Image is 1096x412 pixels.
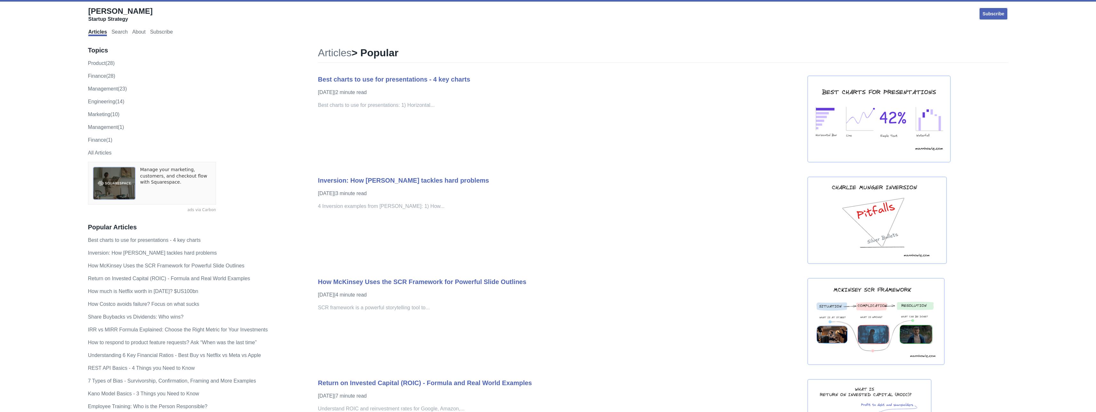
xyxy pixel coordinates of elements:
a: About [132,29,146,36]
a: product(28) [88,60,115,66]
a: Articles [88,29,107,36]
p: [DATE] | 3 minute read [318,190,801,197]
img: mckinsey scr framework [807,278,945,365]
a: Management(1) [88,124,124,130]
a: Search [111,29,128,36]
img: best chart presentaion [807,75,951,162]
a: All Articles [88,150,112,155]
a: ads via Carbon [88,207,216,213]
a: [PERSON_NAME]Startup Strategy [88,6,153,22]
a: management(23) [88,86,127,91]
a: Finance(1) [88,137,112,143]
a: engineering(14) [88,99,124,104]
p: 4 Inversion examples from [PERSON_NAME]: 1) How... [318,202,801,210]
p: SCR framework is a powerful storytelling tool to... [318,304,801,312]
a: REST API Basics - 4 Things you Need to Know [88,365,195,371]
a: How McKinsey Uses the SCR Framework for Powerful Slide Outlines [88,263,244,268]
a: Return on Invested Capital (ROIC) - Formula and Real World Examples [318,379,532,386]
a: finance(28) [88,73,115,79]
h3: Popular Articles [88,223,305,231]
h3: Topics [88,46,305,54]
p: [DATE] | 2 minute read [318,89,801,96]
a: IRR vs MIRR Formula Explained: Choose the Right Metric for Your Investments [88,327,268,332]
a: Return on Invested Capital (ROIC) - Formula and Real World Examples [88,276,250,281]
a: How much is Netflix worth in [DATE]? $US100bn [88,289,198,294]
a: Understanding 6 Key Financial Ratios - Best Buy vs Netflix vs Meta vs Apple [88,353,261,358]
a: Inversion: How [PERSON_NAME] tackles hard problems [88,250,217,256]
a: Kano Model Basics - 3 Things you Need to Know [88,391,199,396]
div: Startup Strategy [88,16,153,22]
a: Manage your marketing, customers, and checkout flow with Squarespace. [140,167,211,200]
p: [DATE] | 7 minute read [318,392,801,400]
a: Subscribe [979,7,1008,20]
a: Employee Training: Who is the Person Responsible? [88,404,208,409]
a: How to respond to product feature requests? Ask “When was the last time” [88,340,257,345]
a: Subscribe [150,29,173,36]
a: How Costco avoids failure? Focus on what sucks [88,301,199,307]
h1: > Popular [318,46,1008,63]
img: ads via Carbon [93,167,136,200]
a: 7 Types of Bias - Survivorship, Confirmation, Framing and More Examples [88,378,256,384]
a: Share Buybacks vs Dividends: Who wins? [88,314,184,320]
a: Best charts to use for presentations - 4 key charts [88,237,201,243]
a: How McKinsey Uses the SCR Framework for Powerful Slide Outlines [318,278,526,285]
a: Inversion: How [PERSON_NAME] tackles hard problems [318,177,489,184]
img: inversion [807,177,947,264]
a: marketing(10) [88,112,120,117]
p: Best charts to use for presentations: 1) Horizontal... [318,101,801,109]
p: [DATE] | 4 minute read [318,291,801,299]
span: [PERSON_NAME] [88,7,153,15]
a: Best charts to use for presentations - 4 key charts [318,76,470,83]
a: Articles [318,47,352,59]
